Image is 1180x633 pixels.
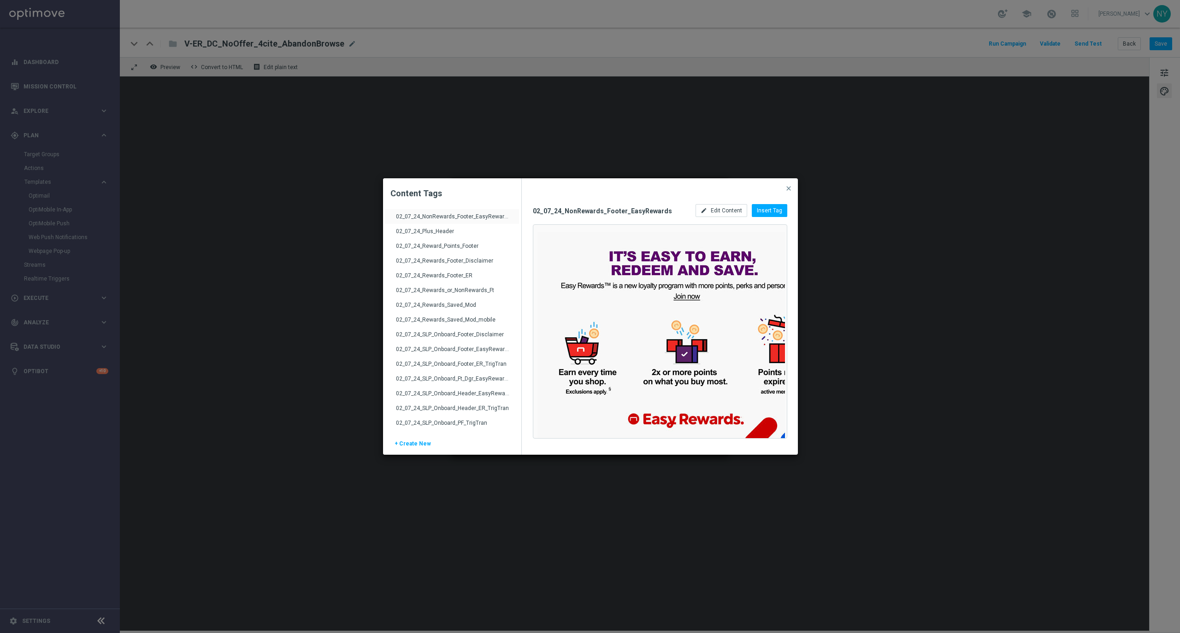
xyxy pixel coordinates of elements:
div: Press SPACE to select this row. [385,298,519,312]
div: Press SPACE to select this row. [385,327,519,342]
span: 02_07_24_NonRewards_Footer_EasyRewards [533,207,685,215]
div: 02_07_24_SLP_Onboard_PF_TrigTran [396,419,510,434]
div: 02_07_24_SLP_Onboard_Header_ER_TrigTran [396,404,510,419]
span: close [785,185,792,192]
div: Press SPACE to select this row. [385,253,519,268]
h2: Content Tags [390,188,514,199]
div: Press SPACE to select this row. [385,312,519,327]
div: Press SPACE to select this row. [385,342,519,357]
div: 02_07_24_SLP_Onboard_Footer_ER_TrigTran [396,360,510,375]
div: Press SPACE to select this row. [385,401,519,416]
span: + Create New [395,440,431,454]
div: 02_07_24_Rewards_Footer_Disclaimer [396,257,510,272]
div: Press SPACE to select this row. [385,268,519,283]
div: 02_07_24_Plus_Header [396,228,510,242]
div: 02_07_24_Rewards_Footer_ER [396,272,510,287]
div: 02_07_24_Reward_Points_Footer [396,242,510,257]
div: 02_07_24_Rewards_Saved_Mod_mobile [396,316,510,331]
img: It's easy to earn, redeem and save. Join now. [537,232,832,439]
div: 02_07_24_Rewards_or_NonRewards_Ft [396,287,510,301]
div: 02_07_24_SLP_Onboard_Ft_Dgr_EasyRewards [396,375,510,390]
div: Press SPACE to select this row. [385,239,519,253]
div: Press SPACE to select this row. [385,371,519,386]
div: Press SPACE to select this row. [385,386,519,401]
div: Press SPACE to select this row. [385,416,519,430]
div: 02_07_24_Rewards_Saved_Mod [396,301,510,316]
div: 02_07_24_SLP_Onboard_Footer_Disclaimer [396,331,510,346]
i: edit [701,207,707,214]
div: 02_07_24_SLP_Onboard_Footer_EasyRewards [396,346,510,360]
div: Press SPACE to select this row. [385,283,519,298]
span: Edit Content [711,207,742,214]
div: 02_07_24_SLP_Onboard_Header_EasyRewards [396,390,510,404]
div: Press SPACE to select this row. [385,224,519,239]
div: Press SPACE to select this row. [385,357,519,371]
span: Insert Tag [757,207,782,214]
